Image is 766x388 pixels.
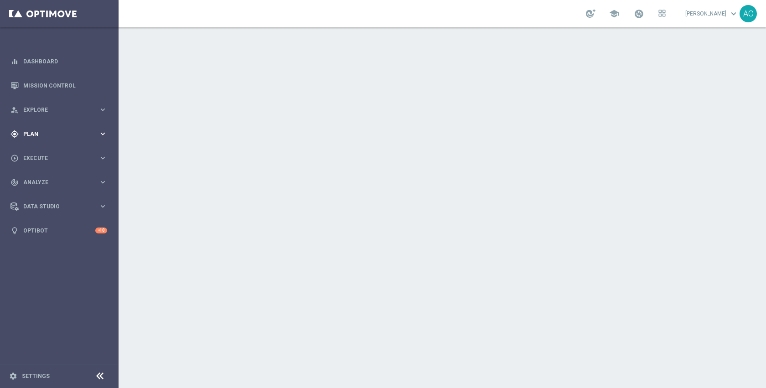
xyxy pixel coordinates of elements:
i: equalizer [10,57,19,66]
div: AC [740,5,757,22]
div: Explore [10,106,98,114]
span: Plan [23,131,98,137]
div: Dashboard [10,49,107,73]
div: Plan [10,130,98,138]
div: Mission Control [10,73,107,98]
a: Optibot [23,218,95,243]
i: person_search [10,106,19,114]
span: keyboard_arrow_down [729,9,739,19]
span: Execute [23,155,98,161]
span: Explore [23,107,98,113]
i: settings [9,372,17,380]
a: Dashboard [23,49,107,73]
div: Analyze [10,178,98,186]
span: Data Studio [23,204,98,209]
i: track_changes [10,178,19,186]
i: keyboard_arrow_right [98,178,107,186]
button: lightbulb Optibot +10 [10,227,108,234]
i: gps_fixed [10,130,19,138]
div: Data Studio [10,202,98,211]
span: school [609,9,619,19]
button: Mission Control [10,82,108,89]
i: keyboard_arrow_right [98,129,107,138]
i: keyboard_arrow_right [98,105,107,114]
button: person_search Explore keyboard_arrow_right [10,106,108,114]
a: Settings [22,373,50,379]
i: keyboard_arrow_right [98,202,107,211]
i: keyboard_arrow_right [98,154,107,162]
div: Execute [10,154,98,162]
button: equalizer Dashboard [10,58,108,65]
div: +10 [95,228,107,233]
button: track_changes Analyze keyboard_arrow_right [10,179,108,186]
a: Mission Control [23,73,107,98]
span: Analyze [23,180,98,185]
i: play_circle_outline [10,154,19,162]
i: lightbulb [10,227,19,235]
button: play_circle_outline Execute keyboard_arrow_right [10,155,108,162]
button: gps_fixed Plan keyboard_arrow_right [10,130,108,138]
button: Data Studio keyboard_arrow_right [10,203,108,210]
div: Optibot [10,218,107,243]
a: [PERSON_NAME]keyboard_arrow_down [684,7,740,21]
